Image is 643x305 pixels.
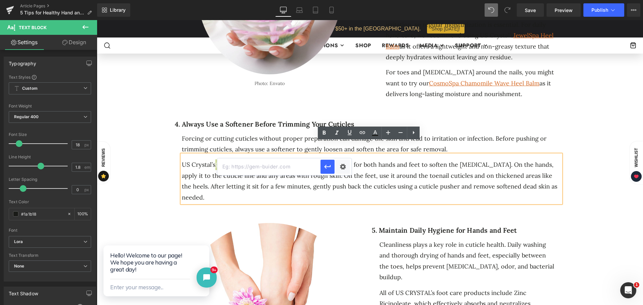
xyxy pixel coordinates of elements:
[84,165,90,169] span: em
[85,139,464,183] div: US Crystal’s is suitable for both hands and feet to soften the [MEDICAL_DATA]. On the hands, appl...
[307,3,324,17] a: Tablet
[97,3,130,17] a: New Library
[9,253,91,258] div: Text Transform
[289,11,457,30] a: JewelSpa Heel Balm
[21,210,64,218] input: Color
[501,3,514,17] button: Redo
[217,158,320,175] input: Eg: https://gem-buider.com
[110,7,126,13] span: Library
[283,219,459,263] div: Cleanliness plays a key role in cuticle health. Daily washing and thorough drying of hands and fe...
[100,44,120,64] button: Close chat widget
[9,104,91,108] div: Font Weight
[291,3,307,17] a: Laptop
[555,7,573,14] span: Preview
[9,132,91,137] div: Font Size
[275,3,291,17] a: Desktop
[84,187,90,192] span: px
[634,282,639,288] span: 1
[547,3,581,17] a: Preview
[9,177,91,182] div: Letter Spacing
[13,21,106,55] div: Hello! Welcome to our page! We hope you are having a great day!
[19,25,47,30] span: Text Block
[20,10,84,15] span: 5 Tips for Healthy Hand and Foot Cuticles
[9,200,91,204] div: Text Color
[13,58,67,69] button: Enter your message...
[525,7,536,14] span: Save
[9,74,91,80] div: Text Styles
[14,114,39,119] b: Regular 400
[100,60,245,67] p: Photo: Envato
[9,155,91,159] div: Line Height
[620,282,636,298] iframe: Intercom live chat
[75,208,91,220] div: %
[332,59,443,67] a: CosmoSpa Chamomile Wave Heel Balm
[85,113,464,135] div: Forcing or cutting cuticles without proper preparation can damage the skin and lead to irritation...
[50,35,98,50] a: Design
[283,268,459,300] div: All of US CRYSTAL’s foot care products include Zinc Ricinoleate, which effectively absorbs and ne...
[9,57,36,66] div: Typography
[324,3,340,17] a: Mobile
[583,3,624,17] button: Publish
[289,47,459,79] div: For toes and [MEDICAL_DATA] around the nails, you might want to try our as it delivers long-lasti...
[14,239,23,245] i: Lora
[9,228,91,233] div: Font
[485,3,498,17] button: Undo
[22,86,38,91] b: Custom
[119,141,227,148] a: CosmoSpa [MEDICAL_DATA] Softener
[20,3,97,9] a: Article Pages
[84,143,90,147] span: px
[275,206,459,214] h1: 5. Maintain Daily Hygiene for Hands and Feet
[78,100,464,108] h1: 4. Always Use a Softener Before Trimming Your Cuticles
[627,3,640,17] button: More
[591,7,608,13] span: Publish
[14,263,24,269] b: None
[9,287,38,296] div: Text Shadow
